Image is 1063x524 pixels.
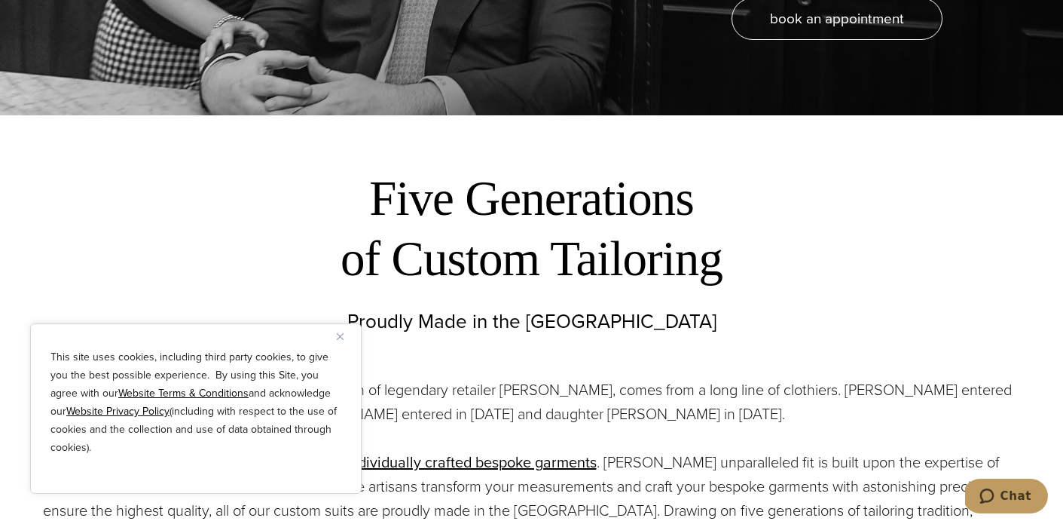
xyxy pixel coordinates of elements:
a: individually crafted bespoke garments [346,451,597,473]
iframe: Opens a widget where you can chat to one of our agents [965,479,1048,516]
p: This site uses cookies, including third party cookies, to give you the best possible experience. ... [50,348,341,457]
span: book an appointment [770,8,904,29]
h2: Five Generations of Custom Tailoring [145,168,918,289]
button: Close [337,327,355,345]
a: Website Privacy Policy [66,403,170,419]
a: Website Terms & Conditions [118,385,249,401]
p: [PERSON_NAME] [PERSON_NAME], the grandson of legendary retailer [PERSON_NAME], comes from a long ... [43,378,1021,426]
img: Close [337,333,344,340]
